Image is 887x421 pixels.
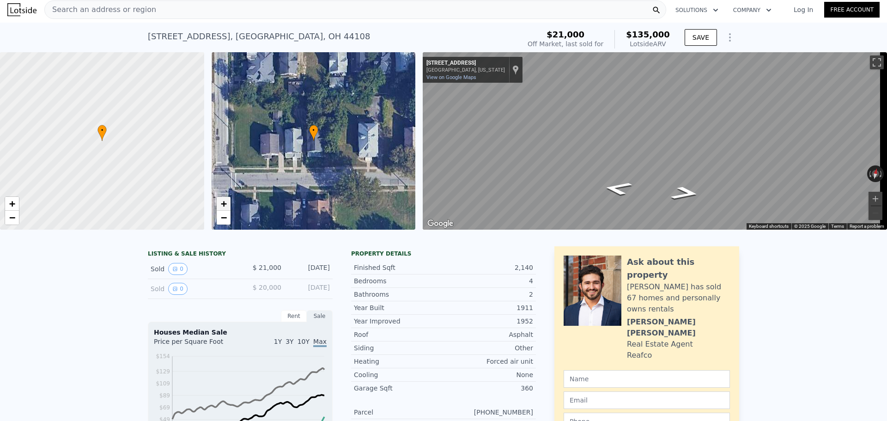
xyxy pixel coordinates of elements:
[627,339,693,350] div: Real Estate Agent
[159,404,170,411] tspan: $69
[879,165,884,182] button: Rotate clockwise
[869,192,882,206] button: Zoom in
[850,224,884,229] a: Report a problem
[151,263,233,275] div: Sold
[354,303,443,312] div: Year Built
[7,3,36,16] img: Lotside
[528,39,603,49] div: Off Market, last sold for
[274,338,282,345] span: 1Y
[354,357,443,366] div: Heating
[354,330,443,339] div: Roof
[659,183,711,203] path: Go East, Hampden Ave
[217,197,231,211] a: Zoom in
[870,55,884,69] button: Toggle fullscreen view
[307,310,333,322] div: Sale
[426,74,476,80] a: View on Google Maps
[627,281,730,315] div: [PERSON_NAME] has sold 67 homes and personally owns rentals
[354,317,443,326] div: Year Improved
[547,30,584,39] span: $21,000
[627,350,652,361] div: Reafco
[220,212,226,223] span: −
[443,276,533,286] div: 4
[870,165,881,183] button: Reset the view
[97,125,107,141] div: •
[9,212,15,223] span: −
[281,310,307,322] div: Rent
[354,408,443,417] div: Parcel
[749,223,789,230] button: Keyboard shortcuts
[426,60,505,67] div: [STREET_ADDRESS]
[217,211,231,225] a: Zoom out
[626,30,670,39] span: $135,000
[824,2,880,18] a: Free Account
[783,5,824,14] a: Log In
[443,384,533,393] div: 360
[354,384,443,393] div: Garage Sqft
[151,283,233,295] div: Sold
[721,28,739,47] button: Show Options
[154,328,327,337] div: Houses Median Sale
[564,391,730,409] input: Email
[309,126,318,134] span: •
[443,343,533,353] div: Other
[626,39,670,49] div: Lotside ARV
[668,2,726,18] button: Solutions
[443,263,533,272] div: 2,140
[154,337,240,352] div: Price per Square Foot
[867,165,872,182] button: Rotate counterclockwise
[156,380,170,387] tspan: $109
[253,264,281,271] span: $ 21,000
[309,125,318,141] div: •
[443,330,533,339] div: Asphalt
[298,338,310,345] span: 10Y
[443,303,533,312] div: 1911
[313,338,327,347] span: Max
[5,197,19,211] a: Zoom in
[168,263,188,275] button: View historical data
[869,206,882,220] button: Zoom out
[289,263,330,275] div: [DATE]
[354,370,443,379] div: Cooling
[425,218,456,230] img: Google
[512,65,519,75] a: Show location on map
[286,338,293,345] span: 3Y
[423,52,887,230] div: Street View
[443,357,533,366] div: Forced air unit
[9,198,15,209] span: +
[443,408,533,417] div: [PHONE_NUMBER]
[423,52,887,230] div: Map
[425,218,456,230] a: Open this area in Google Maps (opens a new window)
[289,283,330,295] div: [DATE]
[156,368,170,375] tspan: $129
[685,29,717,46] button: SAVE
[159,392,170,399] tspan: $89
[591,178,644,198] path: Go West, Hampden Ave
[794,224,826,229] span: © 2025 Google
[354,263,443,272] div: Finished Sqft
[168,283,188,295] button: View historical data
[831,224,844,229] a: Terms (opens in new tab)
[148,30,370,43] div: [STREET_ADDRESS] , [GEOGRAPHIC_DATA] , OH 44108
[45,4,156,15] span: Search an address or region
[5,211,19,225] a: Zoom out
[426,67,505,73] div: [GEOGRAPHIC_DATA], [US_STATE]
[148,250,333,259] div: LISTING & SALE HISTORY
[253,284,281,291] span: $ 20,000
[443,317,533,326] div: 1952
[354,276,443,286] div: Bedrooms
[726,2,779,18] button: Company
[627,256,730,281] div: Ask about this property
[97,126,107,134] span: •
[443,290,533,299] div: 2
[443,370,533,379] div: None
[156,353,170,360] tspan: $154
[627,317,730,339] div: [PERSON_NAME] [PERSON_NAME]
[351,250,536,257] div: Property details
[354,343,443,353] div: Siding
[354,290,443,299] div: Bathrooms
[220,198,226,209] span: +
[564,370,730,388] input: Name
